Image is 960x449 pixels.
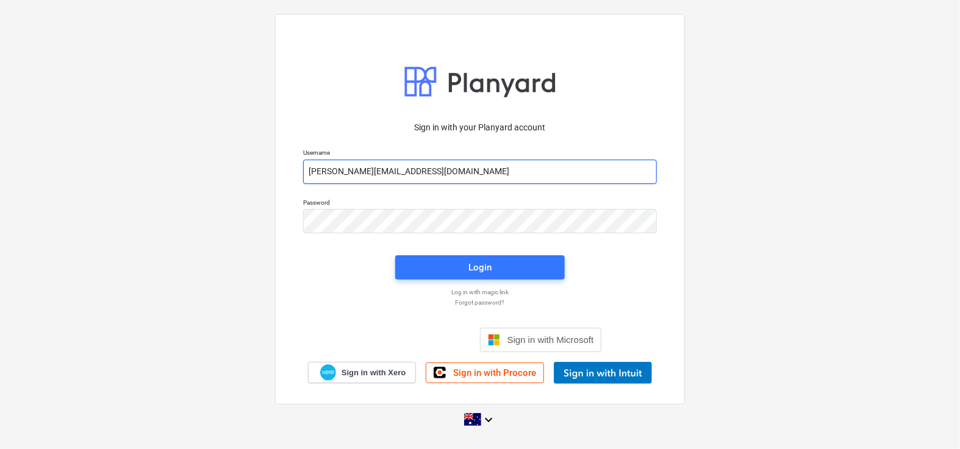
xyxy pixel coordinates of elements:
span: Sign in with Procore [453,367,536,378]
iframe: Sign in with Google Button [353,327,476,353]
a: Forgot password? [297,299,663,306]
a: Sign in with Xero [308,362,417,383]
iframe: Chat Widget [899,391,960,449]
a: Log in with magic link [297,288,663,296]
span: Sign in with Microsoft [507,334,594,345]
button: Login [395,255,565,280]
p: Sign in with your Planyard account [303,121,657,134]
a: Sign in with Procore [426,362,544,383]
i: keyboard_arrow_down [481,412,496,427]
p: Username [303,149,657,159]
p: Password [303,199,657,209]
img: Xero logo [320,364,336,381]
img: Microsoft logo [488,334,500,346]
div: Login [468,260,492,275]
span: Sign in with Xero [342,367,406,378]
input: Username [303,160,657,184]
